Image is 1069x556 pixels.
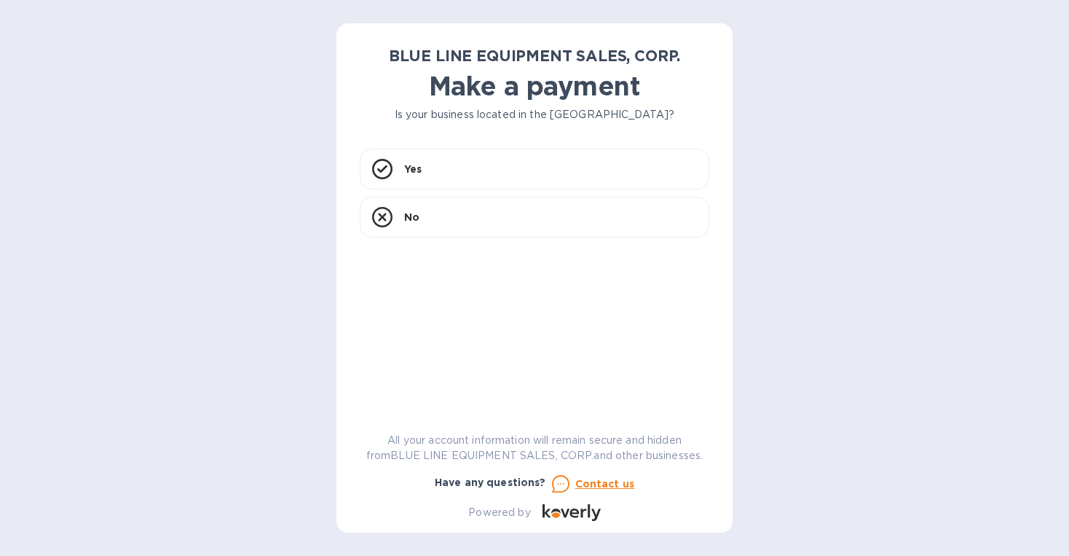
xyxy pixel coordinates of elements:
[360,107,709,122] p: Is your business located in the [GEOGRAPHIC_DATA]?
[468,505,530,520] p: Powered by
[389,47,680,65] b: BLUE LINE EQUIPMENT SALES, CORP.
[575,478,635,490] u: Contact us
[435,477,546,488] b: Have any questions?
[404,210,419,224] p: No
[360,433,709,463] p: All your account information will remain secure and hidden from BLUE LINE EQUIPMENT SALES, CORP. ...
[404,162,422,176] p: Yes
[360,71,709,101] h1: Make a payment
